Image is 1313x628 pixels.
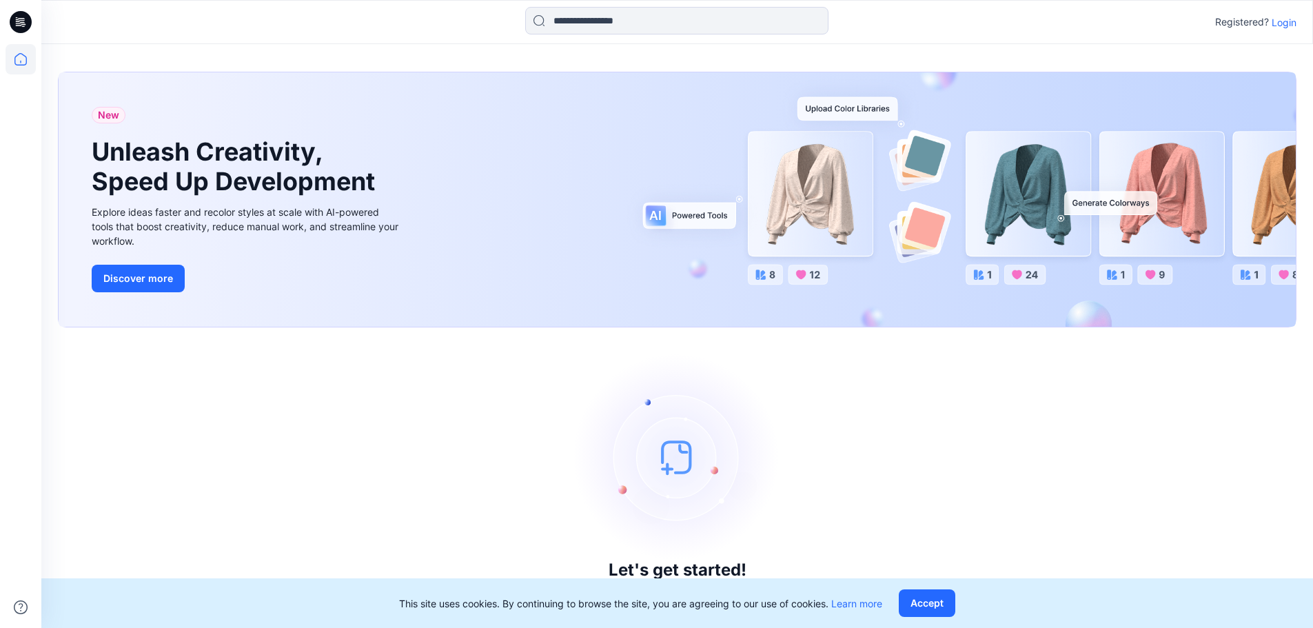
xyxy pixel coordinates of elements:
div: Explore ideas faster and recolor styles at scale with AI-powered tools that boost creativity, red... [92,205,402,248]
p: Registered? [1215,14,1269,30]
a: Discover more [92,265,402,292]
p: Login [1272,15,1296,30]
h1: Unleash Creativity, Speed Up Development [92,137,381,196]
button: Discover more [92,265,185,292]
p: This site uses cookies. By continuing to browse the site, you are agreeing to our use of cookies. [399,596,882,611]
button: Accept [899,589,955,617]
a: Learn more [831,598,882,609]
img: empty-state-image.svg [574,354,781,560]
span: New [98,107,119,123]
h3: Let's get started! [609,560,746,580]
